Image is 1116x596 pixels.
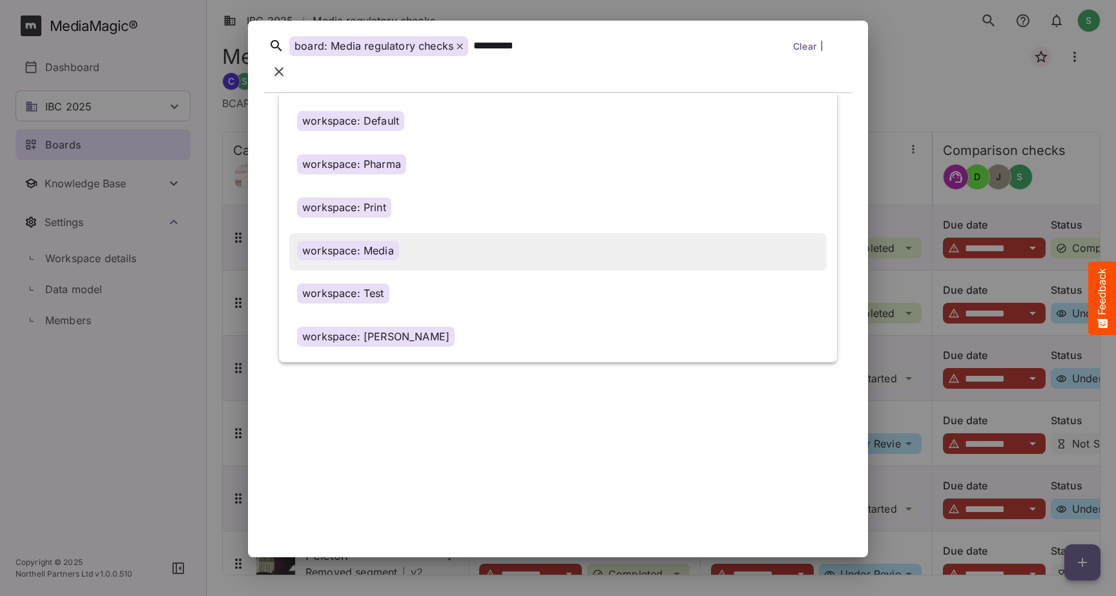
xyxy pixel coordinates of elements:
div: workspace: Default [297,111,404,131]
div: workspace: Print [297,198,391,218]
div: workspace: Pharma [297,154,406,174]
div: workspace: Media [297,241,399,261]
div: workspace: Test [297,283,389,303]
div: board: Media regulatory checks [289,36,468,56]
a: Clear [793,39,816,53]
button: Feedback [1088,262,1116,335]
div: workspace: [PERSON_NAME] [297,327,455,347]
